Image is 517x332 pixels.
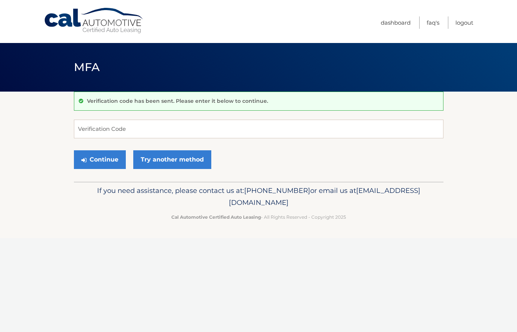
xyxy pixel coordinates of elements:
p: - All Rights Reserved - Copyright 2025 [79,213,439,221]
a: Dashboard [381,16,411,29]
a: Logout [455,16,473,29]
a: FAQ's [427,16,439,29]
input: Verification Code [74,120,443,138]
p: If you need assistance, please contact us at: or email us at [79,185,439,209]
a: Cal Automotive [44,7,144,34]
span: MFA [74,60,100,74]
p: Verification code has been sent. Please enter it below to continue. [87,98,268,104]
strong: Cal Automotive Certified Auto Leasing [171,214,261,220]
a: Try another method [133,150,211,169]
span: [PHONE_NUMBER] [244,186,310,195]
button: Continue [74,150,126,169]
span: [EMAIL_ADDRESS][DOMAIN_NAME] [229,186,420,207]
